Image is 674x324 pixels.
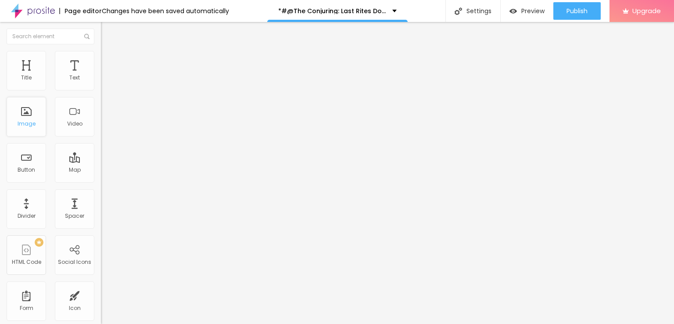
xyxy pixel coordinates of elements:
div: Social Icons [58,259,91,265]
div: Map [69,167,81,173]
p: *#@The Conjuring: Last Rites Download 2025 FullMovie Free English/Hindi [278,8,386,14]
div: Form [20,305,33,311]
div: Image [18,121,36,127]
div: Icon [69,305,81,311]
div: Title [21,75,32,81]
div: Spacer [65,213,84,219]
div: HTML Code [12,259,41,265]
img: Icone [84,34,90,39]
div: Divider [18,213,36,219]
iframe: Editor [101,22,674,324]
span: Upgrade [632,7,661,14]
span: Preview [521,7,545,14]
img: view-1.svg [509,7,517,15]
button: Preview [501,2,553,20]
img: Icone [455,7,462,15]
span: Publish [566,7,588,14]
div: Button [18,167,35,173]
button: Publish [553,2,601,20]
div: Page editor [59,8,102,14]
div: Changes have been saved automatically [102,8,229,14]
div: Video [67,121,82,127]
input: Search element [7,29,94,44]
div: Text [69,75,80,81]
